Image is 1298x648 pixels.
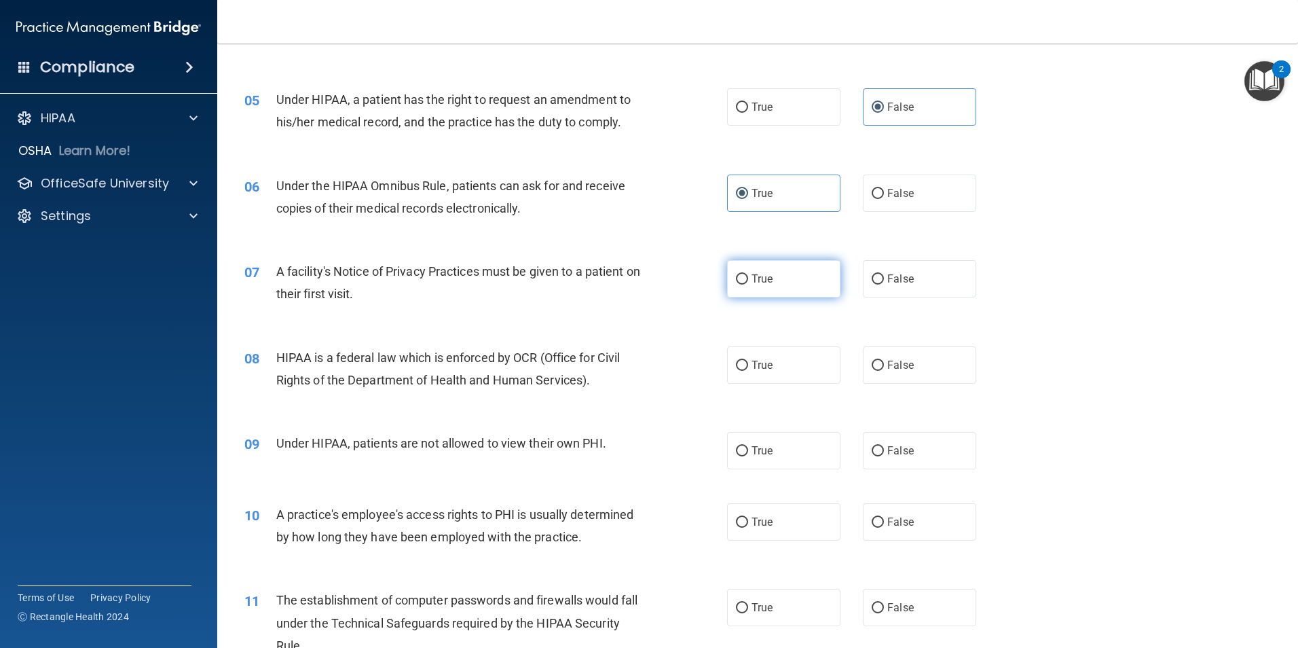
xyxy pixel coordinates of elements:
span: Under HIPAA, a patient has the right to request an amendment to his/her medical record, and the p... [276,92,631,129]
span: Under the HIPAA Omnibus Rule, patients can ask for and receive copies of their medical records el... [276,179,625,215]
p: OfficeSafe University [41,175,169,192]
a: HIPAA [16,110,198,126]
a: Settings [16,208,198,224]
span: A facility's Notice of Privacy Practices must be given to a patient on their first visit. [276,264,640,301]
span: A practice's employee's access rights to PHI is usually determined by how long they have been emp... [276,507,634,544]
input: False [872,361,884,371]
span: True [752,601,773,614]
span: False [887,101,914,113]
input: True [736,103,748,113]
a: Terms of Use [18,591,74,605]
span: 10 [244,507,259,524]
span: False [887,187,914,200]
span: False [887,444,914,457]
input: False [872,103,884,113]
span: False [887,359,914,372]
input: False [872,518,884,528]
span: Ⓒ Rectangle Health 2024 [18,610,129,624]
span: 09 [244,436,259,452]
input: False [872,446,884,456]
input: True [736,603,748,613]
div: 2 [1279,69,1284,87]
span: True [752,444,773,457]
span: 11 [244,593,259,609]
a: Privacy Policy [90,591,151,605]
p: OSHA [18,143,52,159]
iframe: Drift Widget Chat Controller [1063,552,1282,606]
input: False [872,274,884,285]
input: True [736,361,748,371]
span: True [752,359,773,372]
button: Open Resource Center, 2 new notifications [1244,61,1284,101]
a: OfficeSafe University [16,175,198,192]
input: True [736,189,748,199]
p: Settings [41,208,91,224]
p: HIPAA [41,110,75,126]
span: False [887,272,914,285]
input: True [736,446,748,456]
input: False [872,603,884,613]
span: HIPAA is a federal law which is enforced by OCR (Office for Civil Rights of the Department of Hea... [276,350,620,387]
span: Under HIPAA, patients are not allowed to view their own PHI. [276,436,606,450]
span: True [752,516,773,528]
span: 07 [244,264,259,281]
p: Learn More! [59,143,131,159]
span: False [887,516,914,528]
span: True [752,187,773,200]
h4: Compliance [40,58,134,77]
span: 05 [244,92,259,109]
span: True [752,101,773,113]
span: 08 [244,350,259,367]
input: True [736,518,748,528]
span: True [752,272,773,285]
input: False [872,189,884,199]
img: PMB logo [16,14,201,41]
span: 06 [244,179,259,195]
input: True [736,274,748,285]
span: False [887,601,914,614]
